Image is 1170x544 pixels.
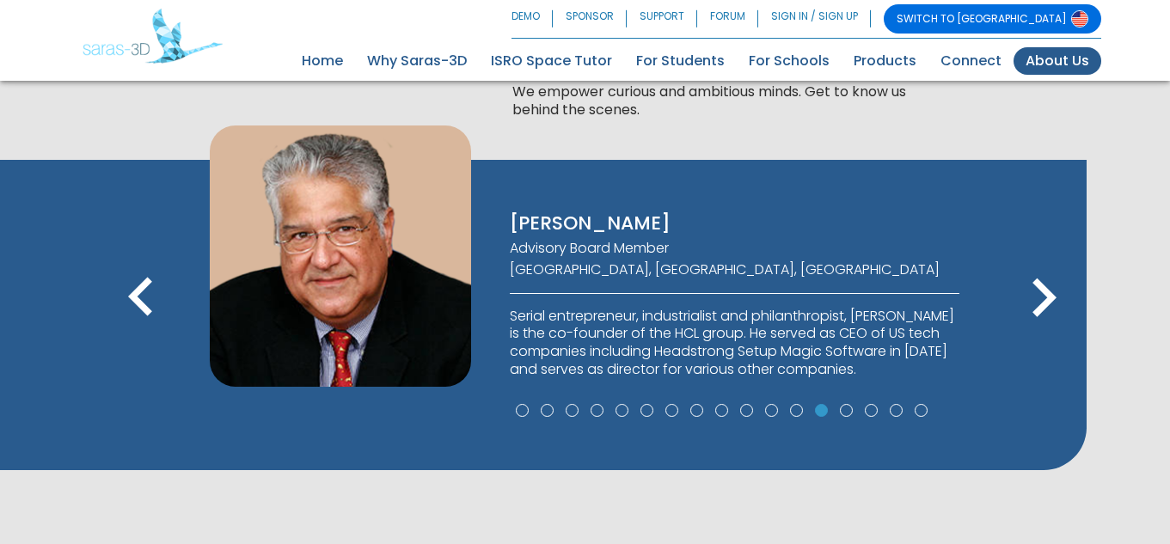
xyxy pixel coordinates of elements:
a: SWITCH TO [GEOGRAPHIC_DATA] [884,4,1101,34]
a: Products [842,47,928,75]
a: SIGN IN / SIGN UP [758,4,871,34]
img: Saras 3D [83,9,223,64]
a: Connect [928,47,1014,75]
a: Why Saras-3D [355,47,479,75]
a: SPONSOR [553,4,627,34]
p: Serial entrepreneur, industrialist and philanthropist, [PERSON_NAME] is the co-founder of the HCL... [510,308,960,379]
p: [PERSON_NAME] [510,211,960,236]
a: FORUM [697,4,758,34]
a: For Students [624,47,737,75]
span: Previous [102,322,180,342]
img: Switch to USA [1071,10,1088,28]
i: keyboard_arrow_right [1005,260,1082,337]
p: We empower curious and ambitious minds. Get to know us behind the scenes. [512,83,916,119]
a: Home [290,47,355,75]
a: ISRO Space Tutor [479,47,624,75]
a: DEMO [511,4,553,34]
i: keyboard_arrow_left [102,260,180,337]
span: Next [1005,322,1082,342]
a: SUPPORT [627,4,697,34]
a: About Us [1014,47,1101,75]
img: Arjun Malhotra [210,125,470,386]
a: For Schools [737,47,842,75]
p: Advisory Board Member [510,240,960,258]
